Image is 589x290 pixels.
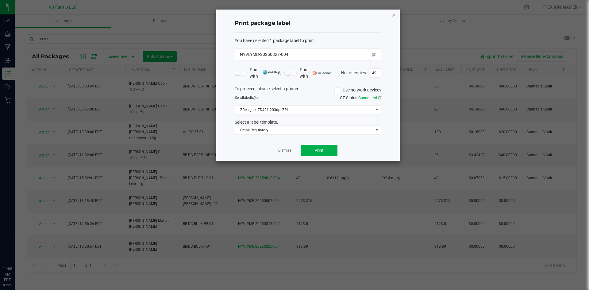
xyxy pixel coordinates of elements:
label: Use network devices [334,87,381,93]
span: label(s) [243,95,255,100]
span: Print with [250,67,281,79]
span: ZDesigner ZD421-203dpi ZPL [235,106,373,114]
iframe: Resource center [6,241,25,259]
a: Dismiss [278,148,291,153]
span: Print with [300,67,331,79]
span: QZ Status: [340,95,381,100]
button: Print [301,145,337,156]
span: Print [314,148,324,153]
span: No. of copies [341,70,366,75]
img: mark_magic_cybra.png [263,70,281,75]
div: To proceed, please select a printer. [230,86,386,95]
img: bartender.png [313,72,331,75]
span: NYVLYMB-20250827-004 [240,51,288,58]
h4: Print package label [235,19,381,27]
div: : [235,37,381,44]
span: Small Regulatory [235,126,373,134]
span: Connected [358,95,377,100]
div: Select a label template. [230,119,386,126]
span: You have selected 1 package label to print [235,38,314,43]
span: Send to: [235,95,260,100]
